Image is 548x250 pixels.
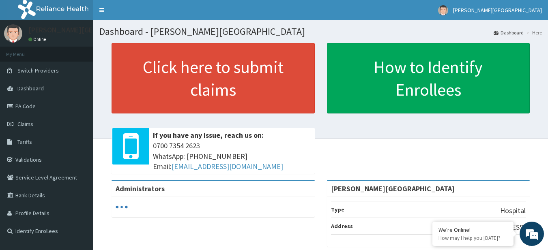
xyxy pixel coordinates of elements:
p: [PERSON_NAME][GEOGRAPHIC_DATA] [28,26,148,34]
b: Address [331,222,353,230]
b: If you have any issue, reach us on: [153,130,264,140]
img: User Image [438,5,448,15]
p: Hospital [500,205,526,216]
a: How to Identify Enrollees [327,43,530,113]
strong: [PERSON_NAME][GEOGRAPHIC_DATA] [331,184,455,193]
span: Dashboard [17,85,44,92]
h1: Dashboard - [PERSON_NAME][GEOGRAPHIC_DATA] [99,26,542,37]
div: We're Online! [438,226,507,233]
span: Tariffs [17,138,32,145]
span: Claims [17,120,33,128]
b: Type [331,206,344,213]
span: Switch Providers [17,67,59,74]
b: Administrators [116,184,165,193]
span: [PERSON_NAME][GEOGRAPHIC_DATA] [453,6,542,14]
img: User Image [4,24,22,43]
p: How may I help you today? [438,235,507,241]
li: Here [524,29,542,36]
a: [EMAIL_ADDRESS][DOMAIN_NAME] [172,162,283,171]
a: Click here to submit claims [112,43,315,113]
svg: audio-loading [116,201,128,213]
span: 0700 7354 2623 WhatsApp: [PHONE_NUMBER] Email: [153,141,311,172]
a: Dashboard [494,29,524,36]
a: Online [28,36,48,42]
